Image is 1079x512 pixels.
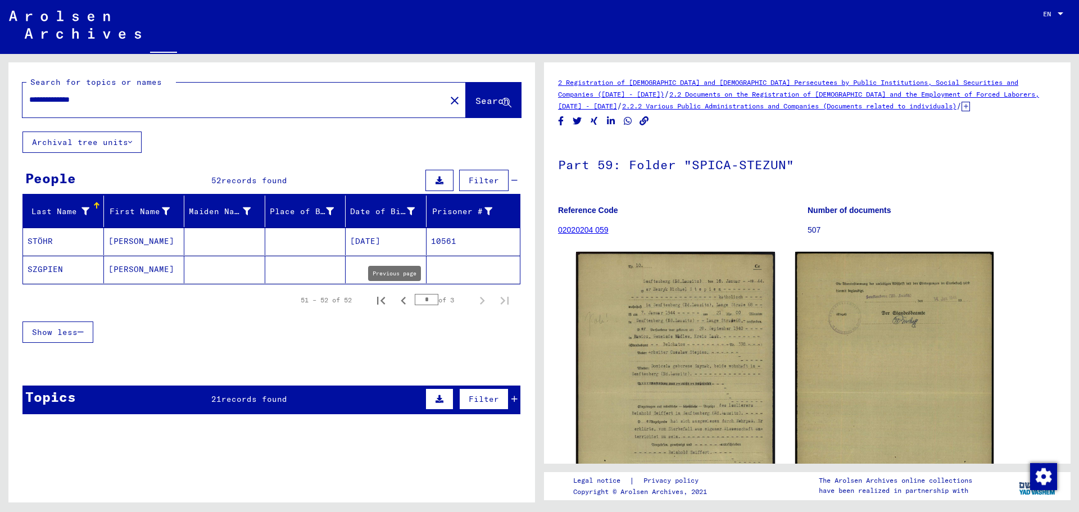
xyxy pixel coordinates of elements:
button: Share on Facebook [555,114,567,128]
span: Search [475,95,509,106]
button: First page [370,289,392,311]
mat-header-cell: Place of Birth [265,196,346,227]
a: 2.2 Documents on the Registration of [DEMOGRAPHIC_DATA] and the Employment of Forced Laborers, [D... [558,90,1039,110]
p: Copyright © Arolsen Archives, 2021 [573,487,712,497]
span: 52 [211,175,221,185]
mat-cell: STÖHR [23,228,104,255]
h1: Part 59: Folder "SPICA-STEZUN" [558,139,1057,188]
button: Filter [459,388,509,410]
button: Last page [493,289,516,311]
button: Archival tree units [22,132,142,153]
button: Previous page [392,289,415,311]
span: / [617,101,622,111]
button: Copy link [638,114,650,128]
a: Privacy policy [634,475,712,487]
span: EN [1043,10,1055,18]
mat-icon: close [448,94,461,107]
span: Show less [32,327,78,337]
div: Place of Birth [270,206,334,218]
div: Place of Birth [270,202,348,220]
div: Topics [25,387,76,407]
mat-cell: 10561 [427,228,520,255]
mat-header-cell: Date of Birth [346,196,427,227]
mat-header-cell: Maiden Name [184,196,265,227]
a: 2.2.2 Various Public Administrations and Companies (Documents related to individuals) [622,102,956,110]
span: Filter [469,175,499,185]
p: The Arolsen Archives online collections [819,475,972,486]
div: Last Name [28,206,89,218]
button: Share on Xing [588,114,600,128]
span: Filter [469,394,499,404]
span: / [664,89,669,99]
span: / [956,101,962,111]
button: Search [466,83,521,117]
button: Show less [22,321,93,343]
div: Maiden Name [189,202,265,220]
button: Share on Twitter [572,114,583,128]
b: Reference Code [558,206,618,215]
div: Maiden Name [189,206,251,218]
div: Date of Birth [350,202,429,220]
mat-cell: [PERSON_NAME] [104,256,185,283]
button: Share on LinkedIn [605,114,617,128]
button: Clear [443,89,466,111]
div: First Name [108,206,170,218]
img: Arolsen_neg.svg [9,11,141,39]
div: | [573,475,712,487]
button: Next page [471,289,493,311]
a: Legal notice [573,475,629,487]
mat-header-cell: Last Name [23,196,104,227]
div: Date of Birth [350,206,415,218]
span: records found [221,175,287,185]
mat-header-cell: Prisoner # [427,196,520,227]
span: 21 [211,394,221,404]
img: Zustimmung ändern [1030,463,1057,490]
a: 02020204 059 [558,225,609,234]
div: Prisoner # [431,202,507,220]
mat-cell: SZGPIEN [23,256,104,283]
p: have been realized in partnership with [819,486,972,496]
mat-label: Search for topics or names [30,77,162,87]
b: Number of documents [808,206,891,215]
img: yv_logo.png [1017,472,1059,500]
div: People [25,168,76,188]
mat-cell: [PERSON_NAME] [104,228,185,255]
mat-cell: [DATE] [346,228,427,255]
div: Last Name [28,202,103,220]
div: Prisoner # [431,206,493,218]
a: 2 Registration of [DEMOGRAPHIC_DATA] and [DEMOGRAPHIC_DATA] Persecutees by Public Institutions, S... [558,78,1018,98]
div: 51 – 52 of 52 [301,295,352,305]
div: First Name [108,202,184,220]
span: records found [221,394,287,404]
div: of 3 [415,294,471,305]
button: Share on WhatsApp [622,114,634,128]
p: 507 [808,224,1057,236]
mat-header-cell: First Name [104,196,185,227]
button: Filter [459,170,509,191]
